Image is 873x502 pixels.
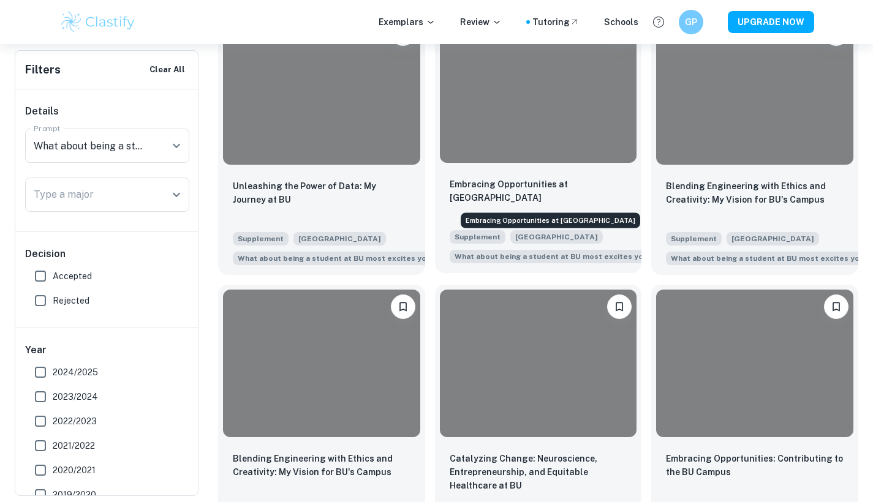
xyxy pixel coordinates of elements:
span: 2024/2025 [53,365,98,379]
a: Tutoring [532,15,580,29]
button: UPGRADE NOW [728,11,814,33]
span: [GEOGRAPHIC_DATA] [510,230,603,244]
button: Open [168,186,185,203]
span: Supplement [450,230,505,244]
p: Exemplars [379,15,436,29]
span: 2021/2022 [53,439,95,452]
h6: Details [25,104,189,119]
button: GP [679,10,703,34]
h6: Filters [25,61,61,78]
p: Blending Engineering with Ethics and Creativity: My Vision for BU's Campus [666,179,844,206]
span: What about being a student at BU most excites you? How do you hope to contr [238,253,534,264]
p: Embracing Opportunities: Contributing to the BU Campus [666,452,844,479]
span: Rejected [53,294,89,307]
p: Embracing Opportunities at Boston University [450,178,627,204]
button: Open [168,137,185,154]
a: BookmarkEmbracing Opportunities at Boston UniversitySupplement[GEOGRAPHIC_DATA]What about being a... [435,12,642,274]
span: Supplement [666,232,722,245]
span: Accepted [53,269,92,283]
label: Prompt [34,123,61,133]
h6: GP [684,15,698,29]
img: Clastify logo [59,10,137,34]
button: Bookmark [391,294,415,319]
p: Review [460,15,502,29]
p: Catalyzing Change: Neuroscience, Entrepreneurship, and Equitable Healthcare at BU [450,452,627,492]
a: Schools [604,15,638,29]
button: Bookmark [824,294,848,319]
h6: Decision [25,247,189,261]
p: Unleashing the Power of Data: My Journey at BU [233,179,410,206]
button: Clear All [146,61,188,79]
span: What about being a student at BU most excites you? How do you hope to contr [455,251,750,262]
span: What about being a student at BU most excites you? How do you hope to contribute to our campus co... [450,249,755,263]
span: Supplement [233,232,289,245]
span: 2019/2020 [53,488,96,501]
span: [GEOGRAPHIC_DATA] [293,232,386,245]
div: Embracing Opportunities at [GEOGRAPHIC_DATA] [461,213,640,228]
span: 2022/2023 [53,414,97,428]
span: 2023/2024 [53,390,98,403]
span: What about being a student at BU most excites you? How do you hope to contribute to our campus co... [233,250,539,265]
p: Blending Engineering with Ethics and Creativity: My Vision for BU's Campus [233,452,410,479]
span: [GEOGRAPHIC_DATA] [727,232,819,245]
span: 2020/2021 [53,463,96,477]
h6: Year [25,343,189,358]
a: BookmarkUnleashing the Power of Data: My Journey at BUSupplement[GEOGRAPHIC_DATA]What about being... [218,12,425,274]
button: Help and Feedback [648,12,669,32]
button: Bookmark [607,294,632,319]
a: BookmarkBlending Engineering with Ethics and Creativity: My Vision for BU's CampusSupplement[GEOG... [651,12,858,274]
